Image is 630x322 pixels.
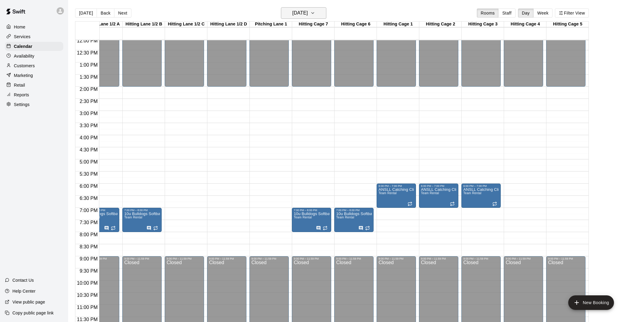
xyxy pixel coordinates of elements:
[124,216,142,219] span: Team Rental
[492,201,497,206] span: Recurring event
[5,90,63,99] a: Reports
[78,111,99,116] span: 3:00 PM
[14,101,30,108] p: Settings
[419,184,458,208] div: 6:00 PM – 7:00 PM: ANSLL Catching Clinic
[250,22,292,27] div: Pitching Lane 1
[462,22,504,27] div: Hitting Cage 3
[5,32,63,41] div: Services
[336,209,372,212] div: 7:00 PM – 8:00 PM
[463,191,481,195] span: Team Rental
[292,208,331,232] div: 7:00 PM – 8:00 PM: 10u Bulldogs Softball
[281,7,326,19] button: [DATE]
[365,226,370,231] span: Recurring event
[421,184,457,188] div: 6:00 PM – 7:00 PM
[124,209,160,212] div: 7:00 PM – 8:00 PM
[12,288,35,294] p: Help Center
[292,9,308,17] h6: [DATE]
[518,8,534,18] button: Day
[78,268,99,274] span: 9:30 PM
[5,81,63,90] a: Retail
[498,8,516,18] button: Staff
[82,209,117,212] div: 7:00 PM – 8:00 PM
[78,135,99,140] span: 4:00 PM
[78,232,99,237] span: 8:00 PM
[14,63,35,69] p: Customers
[78,159,99,164] span: 5:00 PM
[78,123,99,128] span: 3:30 PM
[78,99,99,104] span: 2:30 PM
[78,147,99,152] span: 4:30 PM
[165,22,207,27] div: Hitting Lane 1/2 C
[14,92,29,98] p: Reports
[316,226,321,231] svg: Has notes
[123,22,165,27] div: Hitting Lane 1/2 B
[75,8,97,18] button: [DATE]
[292,22,335,27] div: Hitting Cage 7
[14,24,25,30] p: Home
[5,61,63,70] a: Customers
[294,209,329,212] div: 7:00 PM – 8:00 PM
[78,62,99,68] span: 1:00 PM
[12,310,54,316] p: Copy public page link
[78,75,99,80] span: 1:30 PM
[5,100,63,109] a: Settings
[568,295,614,310] button: add
[421,257,457,260] div: 9:00 PM – 11:59 PM
[334,208,374,232] div: 7:00 PM – 8:00 PM: 10u Bulldogs Softball
[75,317,99,322] span: 11:30 PM
[124,257,160,260] div: 9:00 PM – 11:59 PM
[377,22,419,27] div: Hitting Cage 1
[78,256,99,261] span: 9:00 PM
[12,277,34,283] p: Contact Us
[336,216,354,219] span: Team Rental
[504,22,546,27] div: Hitting Cage 4
[80,22,123,27] div: Hitting Lane 1/2 A
[555,8,589,18] button: Filter View
[207,22,250,27] div: Hitting Lane 1/2 D
[378,257,414,260] div: 9:00 PM – 11:59 PM
[477,8,499,18] button: Rooms
[5,42,63,51] a: Calendar
[5,71,63,80] a: Marketing
[78,196,99,201] span: 6:30 PM
[78,220,99,225] span: 7:30 PM
[546,22,589,27] div: Hitting Cage 5
[506,257,541,260] div: 9:00 PM – 11:59 PM
[378,184,414,188] div: 6:00 PM – 7:00 PM
[78,208,99,213] span: 7:00 PM
[78,87,99,92] span: 2:00 PM
[5,22,63,32] a: Home
[548,257,584,260] div: 9:00 PM – 11:59 PM
[378,191,397,195] span: Team Rental
[78,244,99,249] span: 8:30 PM
[97,8,114,18] button: Back
[12,299,45,305] p: View public page
[5,51,63,61] a: Availability
[147,226,151,231] svg: Has notes
[407,201,412,206] span: Recurring event
[335,22,377,27] div: Hitting Cage 6
[323,226,328,231] span: Recurring event
[450,201,455,206] span: Recurring event
[294,257,329,260] div: 9:00 PM – 11:59 PM
[419,22,462,27] div: Hitting Cage 2
[75,281,99,286] span: 10:00 PM
[463,257,499,260] div: 9:00 PM – 11:59 PM
[80,208,119,232] div: 7:00 PM – 8:00 PM: 10u Bulldogs Softball
[14,34,31,40] p: Services
[14,53,35,59] p: Availability
[336,257,372,260] div: 9:00 PM – 11:59 PM
[377,184,416,208] div: 6:00 PM – 7:00 PM: ANSLL Catching Clinic
[104,226,109,231] svg: Has notes
[75,293,99,298] span: 10:30 PM
[209,257,245,260] div: 9:00 PM – 11:59 PM
[78,171,99,177] span: 5:30 PM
